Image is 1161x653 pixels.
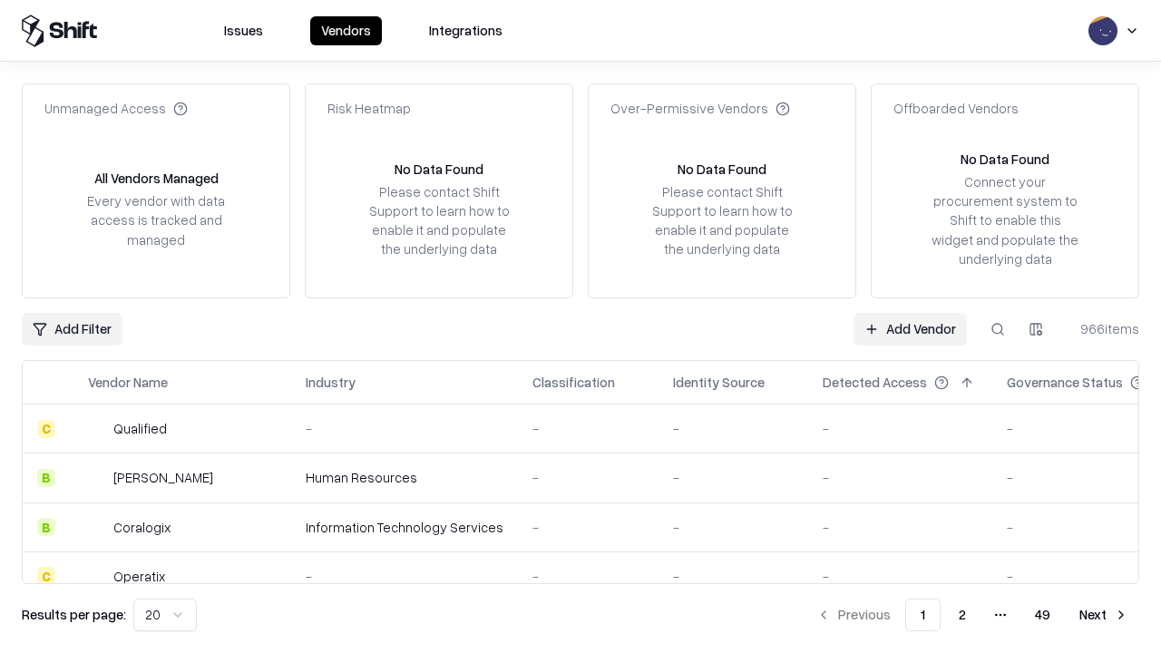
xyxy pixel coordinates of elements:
div: Coralogix [113,518,171,537]
div: Qualified [113,419,167,438]
div: No Data Found [678,160,766,179]
div: Detected Access [823,373,927,392]
div: Human Resources [306,468,503,487]
div: - [823,468,978,487]
a: Add Vendor [854,313,967,346]
div: [PERSON_NAME] [113,468,213,487]
div: - [306,567,503,586]
div: No Data Found [395,160,483,179]
img: Qualified [88,420,106,438]
div: All Vendors Managed [94,169,219,188]
div: - [673,419,794,438]
p: Results per page: [22,605,126,624]
img: Deel [88,469,106,487]
img: Coralogix [88,518,106,536]
div: - [673,567,794,586]
button: 1 [905,599,941,631]
div: Industry [306,373,356,392]
button: Vendors [310,16,382,45]
div: Identity Source [673,373,765,392]
button: 49 [1020,599,1065,631]
div: Offboarded Vendors [893,99,1019,118]
div: - [823,567,978,586]
div: Classification [532,373,615,392]
div: B [37,469,55,487]
div: Operatix [113,567,165,586]
div: Please contact Shift Support to learn how to enable it and populate the underlying data [364,182,514,259]
div: C [37,420,55,438]
div: - [532,518,644,537]
div: Over-Permissive Vendors [610,99,790,118]
div: B [37,518,55,536]
div: Governance Status [1007,373,1123,392]
button: 2 [944,599,981,631]
div: - [306,419,503,438]
button: Issues [213,16,274,45]
div: Unmanaged Access [44,99,188,118]
nav: pagination [805,599,1139,631]
div: Risk Heatmap [327,99,411,118]
div: No Data Found [961,150,1049,169]
div: - [673,518,794,537]
div: - [823,518,978,537]
div: Connect your procurement system to Shift to enable this widget and populate the underlying data [930,172,1080,268]
div: 966 items [1067,319,1139,338]
div: - [532,419,644,438]
div: C [37,567,55,585]
div: - [673,468,794,487]
div: - [823,419,978,438]
button: Next [1068,599,1139,631]
div: Every vendor with data access is tracked and managed [81,191,231,249]
div: Information Technology Services [306,518,503,537]
button: Integrations [418,16,513,45]
img: Operatix [88,567,106,585]
div: Vendor Name [88,373,168,392]
div: Please contact Shift Support to learn how to enable it and populate the underlying data [647,182,797,259]
div: - [532,468,644,487]
button: Add Filter [22,313,122,346]
div: - [532,567,644,586]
